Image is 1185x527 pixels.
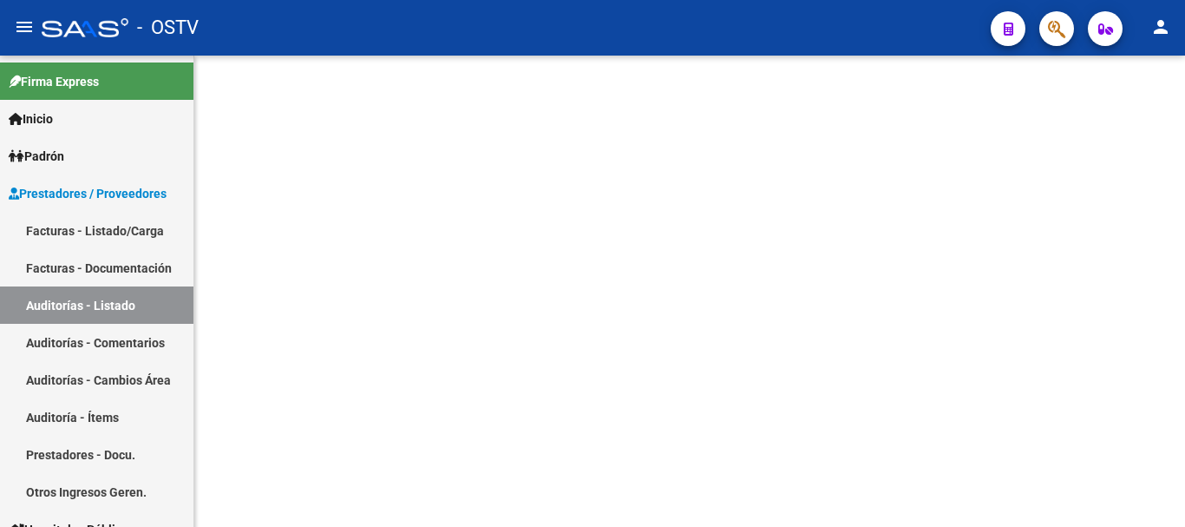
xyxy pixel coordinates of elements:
[9,147,64,166] span: Padrón
[137,9,199,47] span: - OSTV
[1150,16,1171,37] mat-icon: person
[9,109,53,128] span: Inicio
[1126,468,1168,510] iframe: Intercom live chat
[14,16,35,37] mat-icon: menu
[9,72,99,91] span: Firma Express
[9,184,167,203] span: Prestadores / Proveedores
